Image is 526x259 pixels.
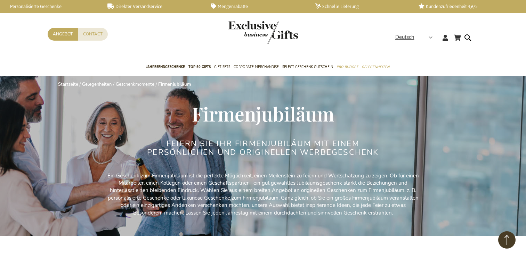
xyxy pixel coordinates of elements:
[234,63,279,70] span: Corporate Merchandise
[192,101,334,126] span: Firmenjubiläum
[228,21,263,44] a: store logo
[362,63,389,70] span: Gelegenheiten
[188,59,211,76] a: TOP 50 Gifts
[214,63,230,70] span: Gift Sets
[116,81,154,87] a: Geschenkmomente
[419,3,511,9] a: Kundenzufriedenheit 4,6/5
[78,28,108,41] a: Contact
[107,3,200,9] a: Direkter Versandservice
[282,59,333,76] a: Select Geschenk Gutschein
[107,172,420,217] p: Ein Geschenk zum Firmenjubiläum ist die perfekte Möglichkeit, einen Meilenstein zu feiern und Wer...
[211,3,304,9] a: Mengenrabatte
[337,59,358,76] a: Pro Budget
[234,59,279,76] a: Corporate Merchandise
[315,3,408,9] a: Schnelle Lieferung
[362,59,389,76] a: Gelegenheiten
[58,81,78,87] a: Startseite
[337,63,358,70] span: Pro Budget
[3,3,96,9] a: Personalisierte Geschenke
[146,59,185,76] a: Jahresendgeschenke
[133,140,394,156] h2: FEIERN SIE IHR FIRMENJUBILÄUM MIT EINEM PERSÖNLICHEN UND ORIGINELLEN WERBEGESCHENK
[146,63,185,70] span: Jahresendgeschenke
[395,33,414,41] span: Deutsch
[282,63,333,70] span: Select Geschenk Gutschein
[82,81,112,87] a: Gelegenheiten
[48,28,78,41] a: Angebot
[228,21,298,44] img: Exclusive Business gifts logo
[158,81,191,87] strong: Firmenjubiläum
[214,59,230,76] a: Gift Sets
[188,63,211,70] span: TOP 50 Gifts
